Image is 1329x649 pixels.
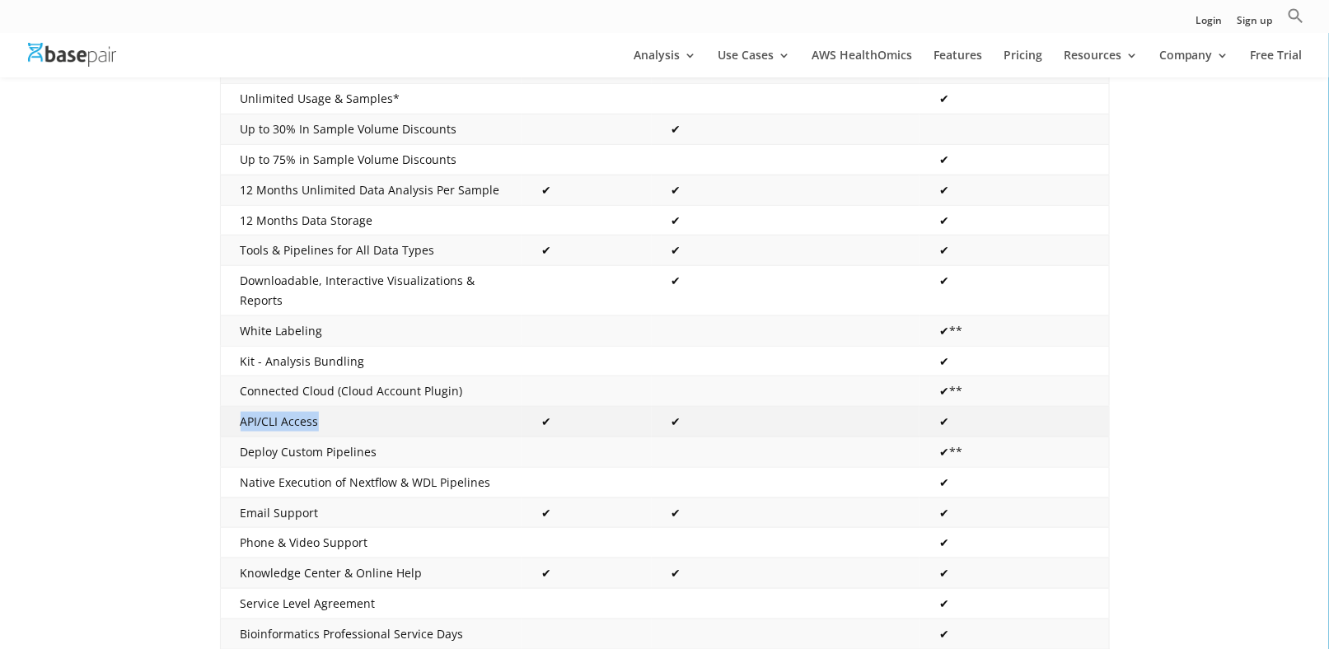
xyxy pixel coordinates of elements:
[1247,567,1309,629] iframe: Drift Widget Chat Controller
[220,467,522,497] td: Native Execution of Nextflow & WDL Pipelines
[652,266,920,316] td: ✔
[920,175,1109,205] td: ✔
[28,43,116,67] img: Basepair
[220,236,522,266] td: Tools & Pipelines for All Data Types
[220,437,522,468] td: Deploy Custom Pipelines
[1288,7,1304,33] a: Search Icon Link
[652,236,920,266] td: ✔
[220,205,522,236] td: 12 Months Data Storage
[220,528,522,558] td: Phone & Video Support
[920,346,1109,376] td: ✔
[1159,49,1229,77] a: Company
[220,315,522,346] td: White Labeling
[652,175,920,205] td: ✔
[220,619,522,649] td: Bioinformatics Professional Service Days
[522,236,652,266] td: ✔
[522,497,652,528] td: ✔
[652,558,920,589] td: ✔
[1288,7,1304,24] svg: Search
[220,266,522,316] td: Downloadable, Interactive Visualizations & Reports
[220,114,522,145] td: Up to 30% In Sample Volume Discounts
[920,497,1109,528] td: ✔
[920,558,1109,589] td: ✔
[920,205,1109,236] td: ✔
[220,145,522,175] td: Up to 75% in Sample Volume Discounts
[220,84,522,114] td: Unlimited Usage & Samples*
[920,236,1109,266] td: ✔
[652,407,920,437] td: ✔
[920,467,1109,497] td: ✔
[220,175,522,205] td: 12 Months Unlimited Data Analysis Per Sample
[652,497,920,528] td: ✔
[220,376,522,407] td: Connected Cloud (Cloud Account Plugin)
[1196,16,1223,33] a: Login
[920,145,1109,175] td: ✔
[220,589,522,619] td: Service Level Agreement
[220,558,522,589] td: Knowledge Center & Online Help
[522,175,652,205] td: ✔
[812,49,912,77] a: AWS HealthOmics
[522,407,652,437] td: ✔
[652,205,920,236] td: ✔
[652,114,920,145] td: ✔
[220,497,522,528] td: Email Support
[634,49,696,77] a: Analysis
[920,589,1109,619] td: ✔
[1064,49,1138,77] a: Resources
[1238,16,1273,33] a: Sign up
[220,346,522,376] td: Kit - Analysis Bundling
[1004,49,1042,77] a: Pricing
[522,558,652,589] td: ✔
[920,528,1109,558] td: ✔
[1251,49,1303,77] a: Free Trial
[920,407,1109,437] td: ✔
[920,84,1109,114] td: ✔
[920,266,1109,316] td: ✔
[920,619,1109,649] td: ✔
[220,407,522,437] td: API/CLI Access
[934,49,982,77] a: Features
[718,49,790,77] a: Use Cases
